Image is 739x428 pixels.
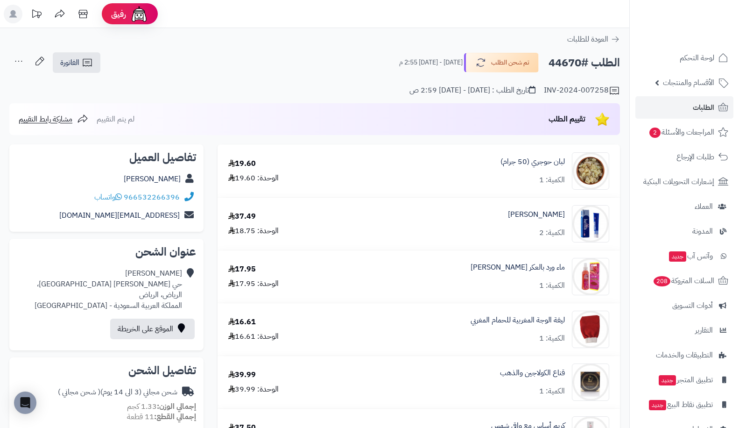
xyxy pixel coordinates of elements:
[399,58,463,67] small: [DATE] - [DATE] 2:55 م
[471,315,565,326] a: ليفة الوجة المغربية للحمام المغربي
[228,331,279,342] div: الوحدة: 16.61
[25,5,48,26] a: تحديثات المنصة
[53,52,100,73] a: الفاتورة
[471,262,565,273] a: ماء ورد بالعكر [PERSON_NAME]
[676,7,730,27] img: logo-2.png
[58,387,177,398] div: شحن مجاني (3 الى 14 يوم)
[572,311,609,348] img: 1717238329-Moroccan%20Loofah%20(Face)-90x90.jpg
[635,393,733,416] a: تطبيق نقاط البيعجديد
[19,114,88,125] a: مشاركة رابط التقييم
[508,209,565,220] a: [PERSON_NAME]
[500,157,565,167] a: لبان حوجري (50 جرام)
[635,319,733,342] a: التقارير
[58,386,100,398] span: ( شحن مجاني )
[643,175,714,188] span: إشعارات التحويلات البنكية
[695,324,713,337] span: التقارير
[154,411,196,422] strong: إجمالي القطع:
[669,251,686,262] span: جديد
[567,34,608,45] span: العودة للطلبات
[409,85,535,96] div: تاريخ الطلب : [DATE] - [DATE] 2:59 ص
[668,250,713,263] span: وآتس آب
[635,294,733,317] a: أدوات التسويق
[648,126,714,139] span: المراجعات والأسئلة
[656,349,713,362] span: التطبيقات والخدمات
[549,114,585,125] span: تقييم الطلب
[60,57,79,68] span: الفاتورة
[127,401,196,412] small: 1.33 كجم
[544,85,620,96] div: INV-2024-007258
[653,276,671,287] span: 208
[676,150,714,164] span: طلبات الإرجاع
[500,368,565,378] a: قناع الكولاجين والذهب
[17,152,196,163] h2: تفاصيل العميل
[572,205,609,243] img: 1693558974-Kenta%20Cream%20Web-90x90.jpg
[539,333,565,344] div: الكمية: 1
[635,121,733,143] a: المراجعات والأسئلة2
[672,299,713,312] span: أدوات التسويق
[14,392,36,414] div: Open Intercom Messenger
[649,400,666,410] span: جديد
[19,114,72,125] span: مشاركة رابط التقييم
[649,127,661,138] span: 2
[635,171,733,193] a: إشعارات التحويلات البنكية
[35,268,182,311] div: [PERSON_NAME] حي [PERSON_NAME] [GEOGRAPHIC_DATA]، الرياض، الرياض المملكة العربية السعودية - [GEOG...
[127,411,196,422] small: 11 قطعة
[94,192,122,203] a: واتساب
[228,226,279,236] div: الوحدة: 18.75
[693,101,714,114] span: الطلبات
[635,195,733,218] a: العملاء
[635,245,733,267] a: وآتس آبجديد
[635,96,733,119] a: الطلبات
[124,192,180,203] a: 966532266396
[17,365,196,376] h2: تفاصيل الشحن
[635,344,733,366] a: التطبيقات والخدمات
[228,264,256,275] div: 17.95
[635,369,733,391] a: تطبيق المتجرجديد
[110,319,195,339] a: الموقع على الخريطة
[663,76,714,89] span: الأقسام والمنتجات
[228,317,256,328] div: 16.61
[539,228,565,238] div: الكمية: 2
[228,370,256,380] div: 39.99
[695,200,713,213] span: العملاء
[111,8,126,20] span: رفيق
[572,364,609,401] img: 1735794185-Collagen%20and%20Gold%20Mask%201-90x90.jpg
[648,398,713,411] span: تطبيق نقاط البيع
[157,401,196,412] strong: إجمالي الوزن:
[539,175,565,185] div: الكمية: 1
[130,5,148,23] img: ai-face.png
[572,258,609,295] img: 1708765584-Rose%20water,%20Eker%20Fassi-90x90.jpg
[228,384,279,395] div: الوحدة: 39.99
[17,246,196,257] h2: عنوان الشحن
[549,53,620,72] h2: الطلب #44670
[228,211,256,222] div: 37.49
[567,34,620,45] a: العودة للطلبات
[228,278,279,289] div: الوحدة: 17.95
[539,280,565,291] div: الكمية: 1
[653,274,714,287] span: السلات المتروكة
[659,375,676,385] span: جديد
[464,53,539,72] button: تم شحن الطلب
[635,47,733,69] a: لوحة التحكم
[635,146,733,168] a: طلبات الإرجاع
[228,158,256,169] div: 19.60
[539,386,565,397] div: الكمية: 1
[635,220,733,243] a: المدونة
[124,173,181,185] a: [PERSON_NAME]
[228,173,279,184] div: الوحدة: 19.60
[635,270,733,292] a: السلات المتروكة208
[680,51,714,64] span: لوحة التحكم
[692,225,713,238] span: المدونة
[59,210,180,221] a: [EMAIL_ADDRESS][DOMAIN_NAME]
[97,114,134,125] span: لم يتم التقييم
[572,152,609,190] img: 1647578791-Frankincense,%20Oman,%20Hojari-90x90.jpg
[658,373,713,386] span: تطبيق المتجر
